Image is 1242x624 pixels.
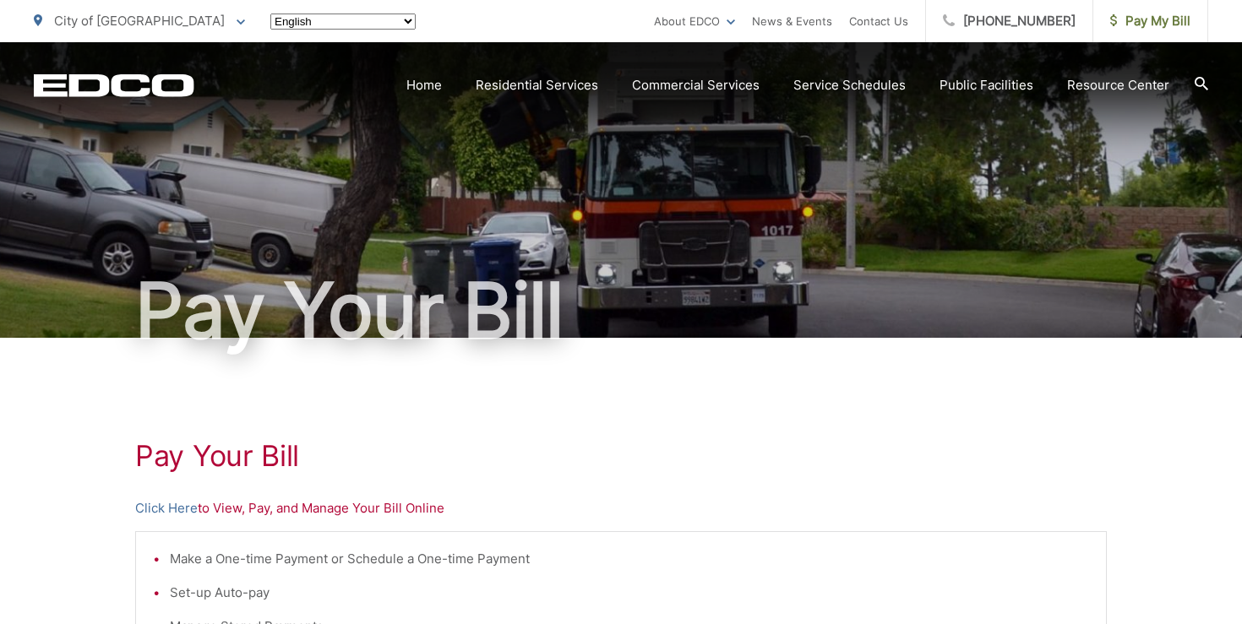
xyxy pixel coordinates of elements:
a: Public Facilities [940,75,1033,95]
a: Commercial Services [632,75,760,95]
a: EDCD logo. Return to the homepage. [34,73,194,97]
a: Service Schedules [793,75,906,95]
span: City of [GEOGRAPHIC_DATA] [54,13,225,29]
a: Click Here [135,498,198,518]
p: to View, Pay, and Manage Your Bill Online [135,498,1107,518]
a: News & Events [752,11,832,31]
li: Set-up Auto-pay [170,583,1089,603]
a: Resource Center [1067,75,1169,95]
a: Residential Services [476,75,598,95]
a: Home [406,75,442,95]
li: Make a One-time Payment or Schedule a One-time Payment [170,549,1089,569]
span: Pay My Bill [1110,11,1190,31]
select: Select a language [270,14,416,30]
h1: Pay Your Bill [135,439,1107,473]
a: About EDCO [654,11,735,31]
h1: Pay Your Bill [34,269,1208,353]
a: Contact Us [849,11,908,31]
